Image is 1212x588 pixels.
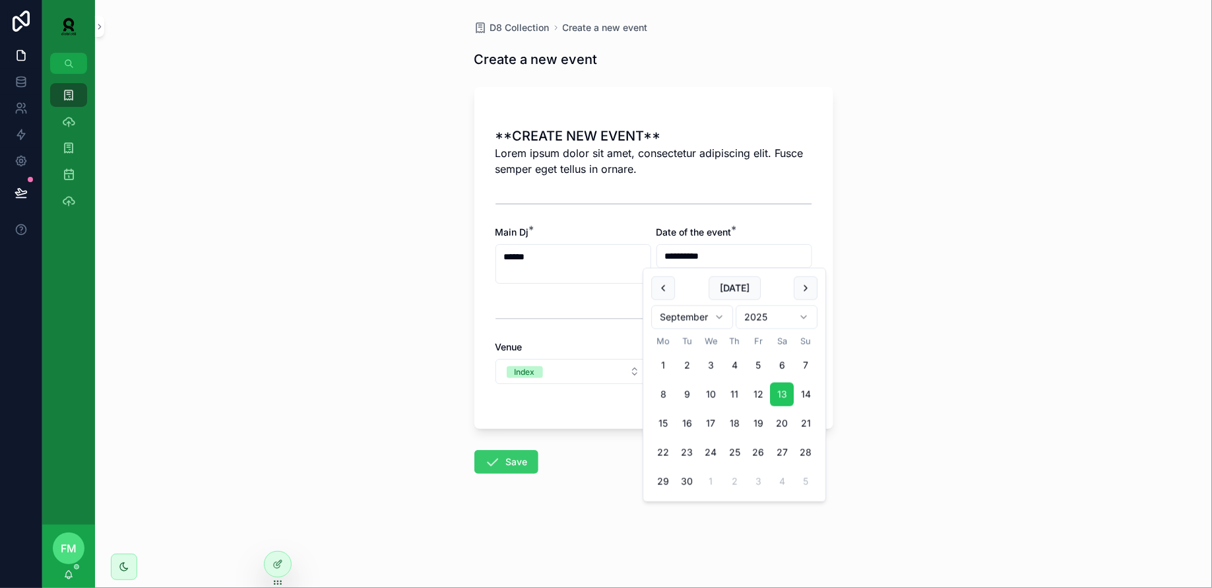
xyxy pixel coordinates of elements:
button: Thursday, 18 September 2025 [722,412,746,436]
button: Friday, 3 October 2025 [746,470,770,494]
th: Thursday [722,335,746,348]
button: Friday, 5 September 2025 [746,354,770,377]
a: D8 Collection [474,21,550,34]
button: Wednesday, 24 September 2025 [699,441,722,465]
th: Saturday [770,335,794,348]
button: Monday, 8 September 2025 [651,383,675,407]
button: Wednesday, 3 September 2025 [699,354,722,377]
span: Main Dj [495,226,529,238]
span: FM [61,540,77,556]
button: Saturday, 13 September 2025, selected [770,383,794,407]
img: App logo [53,16,84,37]
th: Tuesday [675,335,699,348]
span: Lorem ipsum dolor sit amet, consectetur adipiscing elit. Fusce semper eget tellus in ornare. [495,145,812,177]
button: Sunday, 14 September 2025 [794,383,817,407]
a: Create a new event [563,21,648,34]
button: Thursday, 4 September 2025 [722,354,746,377]
button: Tuesday, 23 September 2025 [675,441,699,465]
button: Friday, 12 September 2025 [746,383,770,407]
button: [DATE] [709,277,761,300]
div: scrollable content [42,74,95,230]
button: Saturday, 6 September 2025 [770,354,794,377]
button: Sunday, 7 September 2025 [794,354,817,377]
button: Thursday, 25 September 2025 [722,441,746,465]
button: Saturday, 27 September 2025 [770,441,794,465]
span: Venue [495,341,523,352]
th: Monday [651,335,675,348]
button: Select Button [495,359,651,384]
button: Thursday, 2 October 2025 [722,470,746,494]
button: Wednesday, 17 September 2025 [699,412,722,436]
button: Friday, 26 September 2025 [746,441,770,465]
button: Sunday, 28 September 2025 [794,441,817,465]
span: D8 Collection [490,21,550,34]
table: September 2025 [651,335,817,494]
th: Sunday [794,335,817,348]
button: Monday, 22 September 2025 [651,441,675,465]
th: Wednesday [699,335,722,348]
button: Tuesday, 30 September 2025 [675,470,699,494]
button: Wednesday, 1 October 2025 [699,470,722,494]
h1: **CREATE NEW EVENT** [495,127,812,145]
button: Sunday, 5 October 2025 [794,470,817,494]
button: Save [474,450,538,474]
button: Tuesday, 16 September 2025 [675,412,699,436]
button: Tuesday, 2 September 2025 [675,354,699,377]
button: Tuesday, 9 September 2025 [675,383,699,407]
button: Saturday, 4 October 2025 [770,470,794,494]
button: Thursday, 11 September 2025 [722,383,746,407]
div: Index [515,366,535,378]
h1: Create a new event [474,50,598,69]
button: Monday, 1 September 2025 [651,354,675,377]
button: Monday, 15 September 2025 [651,412,675,436]
button: Friday, 19 September 2025 [746,412,770,436]
button: Sunday, 21 September 2025 [794,412,817,436]
th: Friday [746,335,770,348]
span: Date of the event [656,226,732,238]
button: Monday, 29 September 2025 [651,470,675,494]
button: Wednesday, 10 September 2025 [699,383,722,407]
button: Saturday, 20 September 2025 [770,412,794,436]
